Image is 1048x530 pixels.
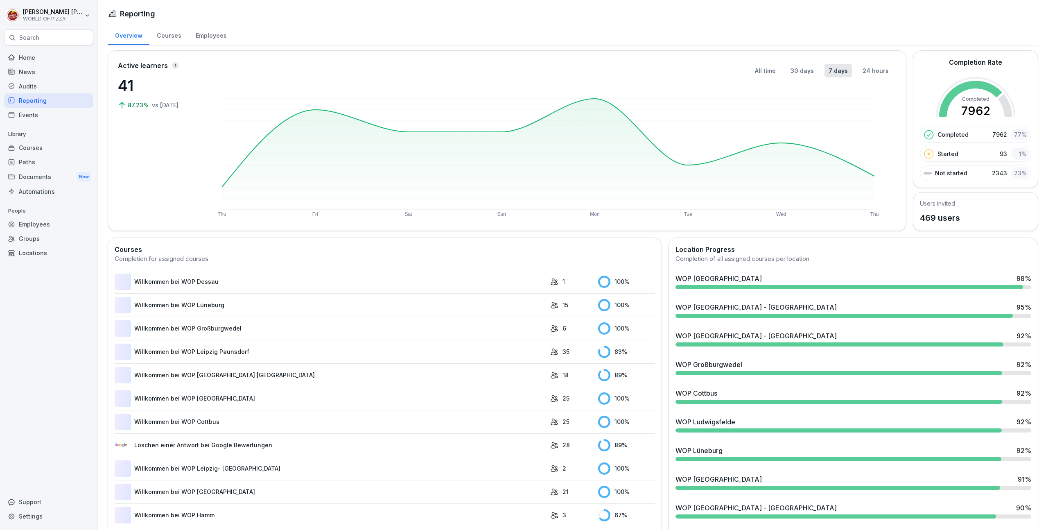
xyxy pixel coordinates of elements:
[115,437,546,453] a: Löschen einer Antwort bei Google Bewertungen
[4,217,93,231] div: Employees
[1011,167,1029,179] div: 23 %
[672,442,1034,464] a: WOP Lüneburg92%
[675,388,717,398] div: WOP Cottbus
[776,211,786,217] text: Wed
[23,16,83,22] p: WORLD OF PIZZA
[4,495,93,509] div: Support
[115,507,546,523] a: Willkommen bei WOP Hamm
[675,331,837,341] div: WOP [GEOGRAPHIC_DATA] - [GEOGRAPHIC_DATA]
[4,509,93,523] a: Settings
[115,484,546,500] a: Willkommen bei WOP [GEOGRAPHIC_DATA]
[4,184,93,199] a: Automations
[870,211,879,217] text: Thu
[115,344,546,360] a: Willkommen bei WOP Leipzig Paunsdorf
[115,320,546,337] a: Willkommen bei WOP Großburgwedel
[4,128,93,141] p: Library
[1011,129,1029,140] div: 77 %
[1000,149,1007,158] p: 93
[672,328,1034,350] a: WOP [GEOGRAPHIC_DATA] - [GEOGRAPHIC_DATA]92%
[19,34,39,42] p: Search
[598,369,655,381] div: 89 %
[935,169,967,177] p: Not started
[1016,388,1031,398] div: 92 %
[1016,331,1031,341] div: 92 %
[115,254,655,264] div: Completion for assigned courses
[4,231,93,246] a: Groups
[562,511,566,519] p: 3
[108,24,149,45] div: Overview
[4,155,93,169] a: Paths
[562,394,569,403] p: 25
[115,390,546,407] a: Willkommen bei WOP [GEOGRAPHIC_DATA]
[23,9,83,16] p: [PERSON_NAME] [PERSON_NAME]
[1016,446,1031,455] div: 92 %
[118,61,168,70] p: Active learners
[786,64,818,77] button: 30 days
[590,211,599,217] text: Mon
[4,65,93,79] a: News
[672,500,1034,522] a: WOP [GEOGRAPHIC_DATA] - [GEOGRAPHIC_DATA]90%
[188,24,234,45] a: Employees
[115,414,546,430] a: Willkommen bei WOP Cottbus
[149,24,188,45] div: Courses
[751,64,780,77] button: All time
[858,64,893,77] button: 24 hours
[598,322,655,335] div: 100 %
[404,211,412,217] text: Sat
[562,277,565,286] p: 1
[562,301,568,309] p: 15
[312,211,318,217] text: Fri
[598,276,655,288] div: 100 %
[672,471,1034,493] a: WOP [GEOGRAPHIC_DATA]91%
[598,299,655,311] div: 100 %
[4,50,93,65] div: Home
[937,130,969,139] p: Completed
[598,439,655,451] div: 89 %
[562,371,569,379] p: 18
[4,169,93,184] div: Documents
[684,211,692,217] text: Tue
[675,245,1031,254] h2: Location Progress
[672,356,1034,378] a: WOP Großburgwedel92%
[118,75,200,97] p: 41
[675,474,762,484] div: WOP [GEOGRAPHIC_DATA]
[1018,474,1031,484] div: 91 %
[672,385,1034,407] a: WOP Cottbus92%
[992,130,1007,139] p: 7962
[4,93,93,108] a: Reporting
[115,460,546,477] a: Willkommen bei WOP Leipzig- [GEOGRAPHIC_DATA]
[562,347,569,356] p: 35
[949,57,1002,67] h2: Completion Rate
[152,101,178,109] p: vs [DATE]
[675,302,837,312] div: WOP [GEOGRAPHIC_DATA] - [GEOGRAPHIC_DATA]
[1016,302,1031,312] div: 95 %
[4,108,93,122] a: Events
[598,346,655,358] div: 83 %
[497,211,506,217] text: Sun
[598,392,655,405] div: 100 %
[218,211,226,217] text: Thu
[115,367,546,383] a: Willkommen bei WOP [GEOGRAPHIC_DATA] [GEOGRAPHIC_DATA]
[675,360,742,369] div: WOP Großburgwedel
[675,254,1031,264] div: Completion of all assigned courses per location
[1016,503,1031,513] div: 90 %
[562,487,569,496] p: 21
[115,437,131,453] img: rfw3neovmcky7iknxqrn3vpn.png
[4,140,93,155] a: Courses
[992,169,1007,177] p: 2343
[672,270,1034,292] a: WOP [GEOGRAPHIC_DATA]98%
[937,149,958,158] p: Started
[675,446,723,455] div: WOP Lüneburg
[675,274,762,283] div: WOP [GEOGRAPHIC_DATA]
[675,417,735,427] div: WOP Ludwigsfelde
[128,101,150,109] p: 87.23%
[1016,274,1031,283] div: 98 %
